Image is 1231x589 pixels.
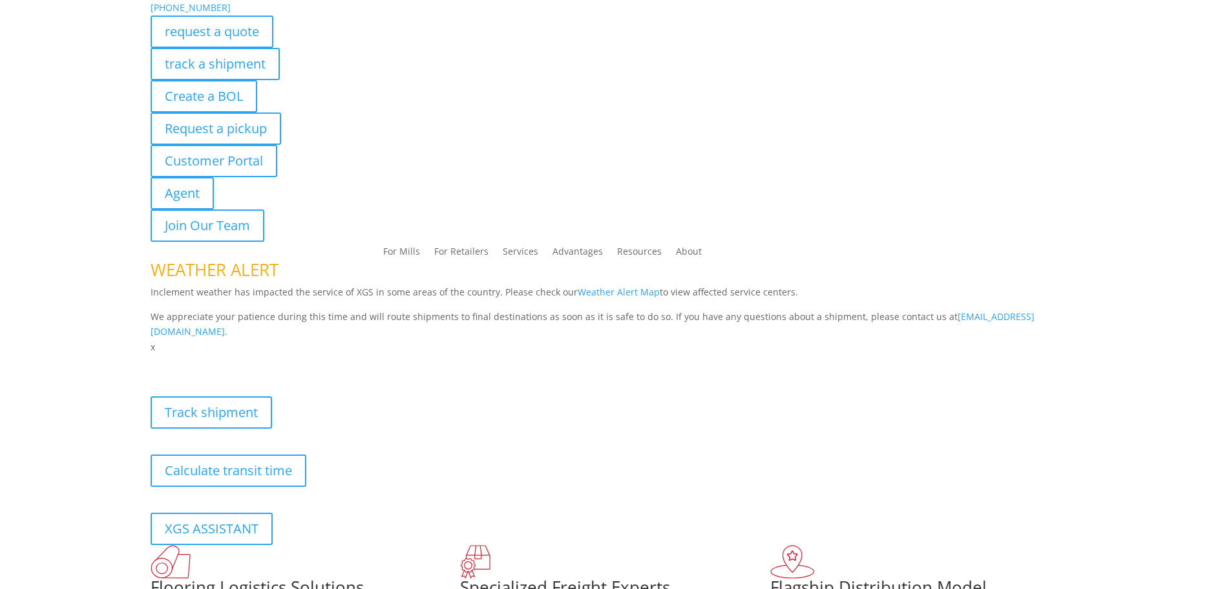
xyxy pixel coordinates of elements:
a: About [676,247,702,261]
p: Inclement weather has impacted the service of XGS in some areas of the country. Please check our ... [151,284,1081,309]
a: Agent [151,177,214,209]
span: WEATHER ALERT [151,258,279,281]
a: For Retailers [434,247,489,261]
a: Advantages [552,247,603,261]
a: Weather Alert Map [578,286,660,298]
a: [PHONE_NUMBER] [151,1,231,14]
a: Join Our Team [151,209,264,242]
b: Visibility, transparency, and control for your entire supply chain. [151,357,439,369]
img: xgs-icon-flagship-distribution-model-red [770,545,815,579]
p: x [151,339,1081,355]
a: XGS ASSISTANT [151,513,273,545]
a: Track shipment [151,396,272,429]
a: For Mills [383,247,420,261]
img: xgs-icon-focused-on-flooring-red [460,545,490,579]
a: Create a BOL [151,80,257,112]
a: Resources [617,247,662,261]
a: Request a pickup [151,112,281,145]
a: track a shipment [151,48,280,80]
p: We appreciate your patience during this time and will route shipments to final destinations as so... [151,309,1081,340]
a: Customer Portal [151,145,277,177]
img: xgs-icon-total-supply-chain-intelligence-red [151,545,191,579]
a: Services [503,247,538,261]
a: request a quote [151,16,273,48]
a: Calculate transit time [151,455,306,487]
